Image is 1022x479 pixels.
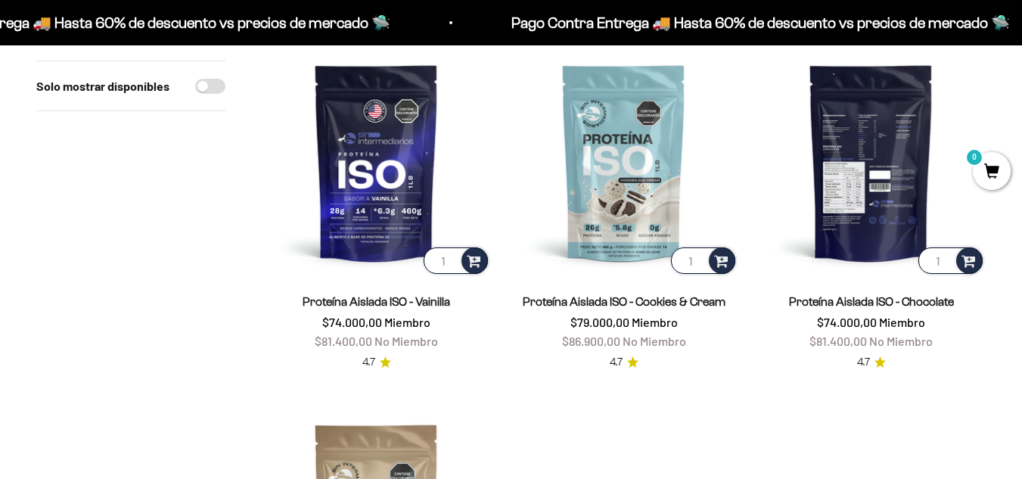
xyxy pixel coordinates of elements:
a: Proteína Aislada ISO - Vainilla [303,295,450,308]
span: $81.400,00 [809,334,867,348]
a: Proteína Aislada ISO - Cookies & Cream [523,295,725,308]
span: 4.7 [857,354,870,371]
span: 4.7 [362,354,375,371]
span: Miembro [384,315,430,329]
a: 4.74.7 de 5.0 estrellas [610,354,638,371]
span: No Miembro [869,334,933,348]
label: Solo mostrar disponibles [36,76,169,96]
span: $79.000,00 [570,315,629,329]
a: 4.74.7 de 5.0 estrellas [857,354,886,371]
span: $74.000,00 [817,315,877,329]
a: 4.74.7 de 5.0 estrellas [362,354,391,371]
span: Miembro [879,315,925,329]
p: Pago Contra Entrega 🚚 Hasta 60% de descuento vs precios de mercado 🛸 [508,11,1007,35]
span: $86.900,00 [562,334,620,348]
span: 4.7 [610,354,623,371]
span: $74.000,00 [322,315,382,329]
img: Proteína Aislada ISO - Chocolate [756,48,986,277]
a: 0 [973,164,1011,181]
mark: 0 [965,148,983,166]
span: $81.400,00 [315,334,372,348]
span: No Miembro [374,334,438,348]
span: Miembro [632,315,678,329]
a: Proteína Aislada ISO - Chocolate [789,295,954,308]
span: No Miembro [623,334,686,348]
